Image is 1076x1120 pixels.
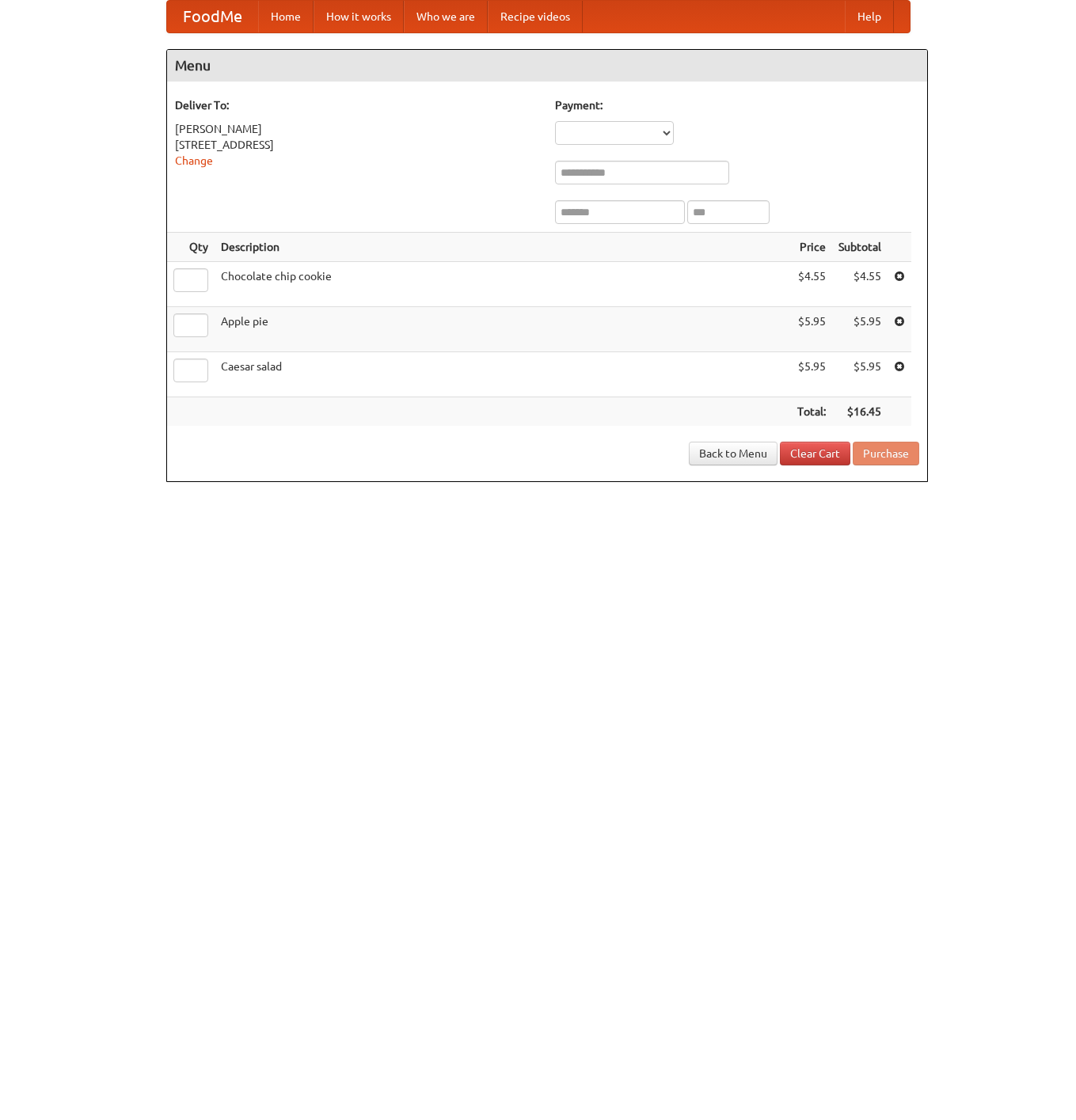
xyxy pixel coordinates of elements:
[167,233,215,262] th: Qty
[167,50,927,82] h4: Menu
[555,97,919,113] h5: Payment:
[215,307,791,352] td: Apple pie
[175,154,213,167] a: Change
[832,397,888,427] th: $16.45
[314,1,404,32] a: How it works
[832,352,888,397] td: $5.95
[404,1,488,32] a: Who we are
[845,1,894,32] a: Help
[780,442,850,465] a: Clear Cart
[175,97,539,113] h5: Deliver To:
[832,307,888,352] td: $5.95
[791,233,832,262] th: Price
[175,137,539,153] div: [STREET_ADDRESS]
[488,1,583,32] a: Recipe videos
[215,233,791,262] th: Description
[791,397,832,427] th: Total:
[791,262,832,307] td: $4.55
[791,307,832,352] td: $5.95
[791,352,832,397] td: $5.95
[689,442,778,465] a: Back to Menu
[175,121,539,137] div: [PERSON_NAME]
[215,262,791,307] td: Chocolate chip cookie
[832,233,888,262] th: Subtotal
[258,1,314,32] a: Home
[167,1,258,32] a: FoodMe
[853,442,919,465] button: Purchase
[832,262,888,307] td: $4.55
[215,352,791,397] td: Caesar salad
